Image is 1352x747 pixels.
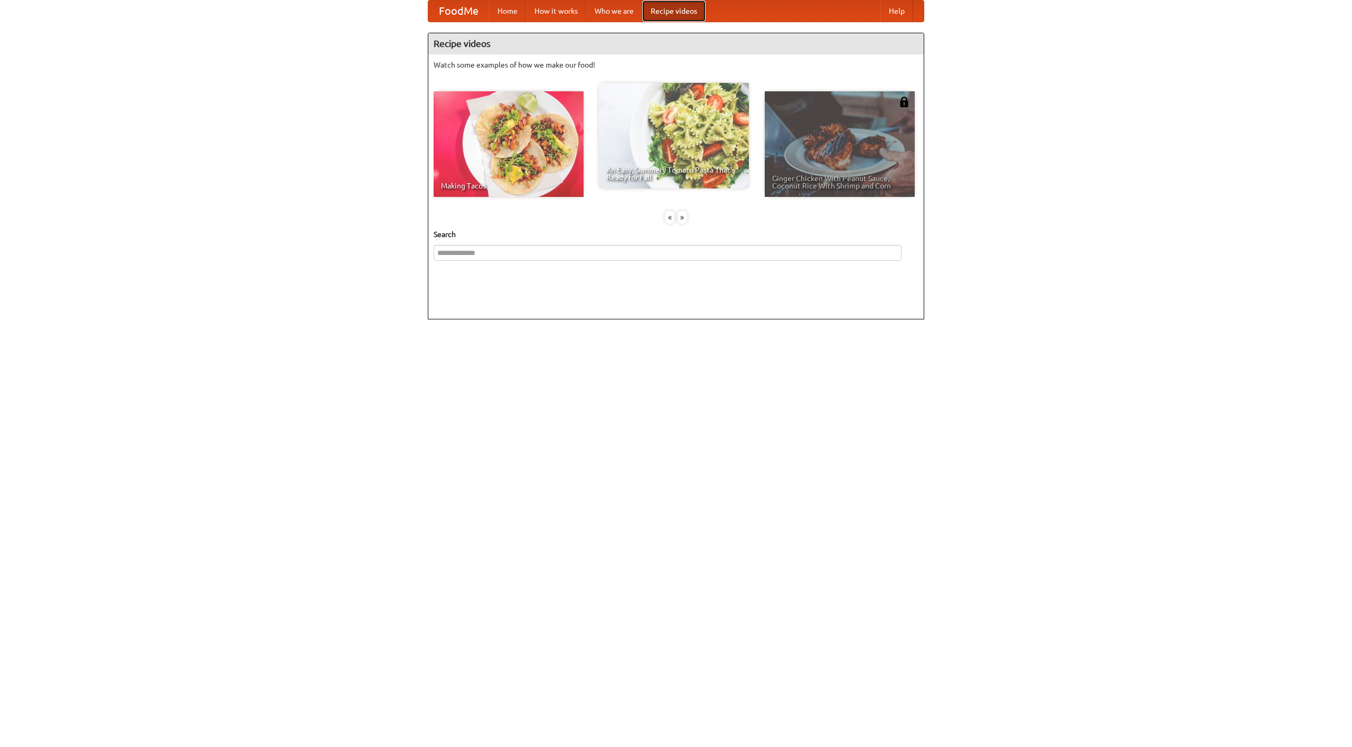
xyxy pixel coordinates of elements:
h5: Search [434,229,918,240]
a: An Easy, Summery Tomato Pasta That's Ready for Fall [599,83,749,188]
a: Making Tacos [434,91,584,197]
div: « [665,211,674,224]
a: FoodMe [428,1,489,22]
img: 483408.png [899,97,909,107]
a: Help [880,1,913,22]
div: » [678,211,687,224]
p: Watch some examples of how we make our food! [434,60,918,70]
h4: Recipe videos [428,33,924,54]
a: Recipe videos [642,1,706,22]
a: Home [489,1,526,22]
a: Who we are [586,1,642,22]
a: How it works [526,1,586,22]
span: Making Tacos [441,182,576,190]
span: An Easy, Summery Tomato Pasta That's Ready for Fall [606,166,741,181]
